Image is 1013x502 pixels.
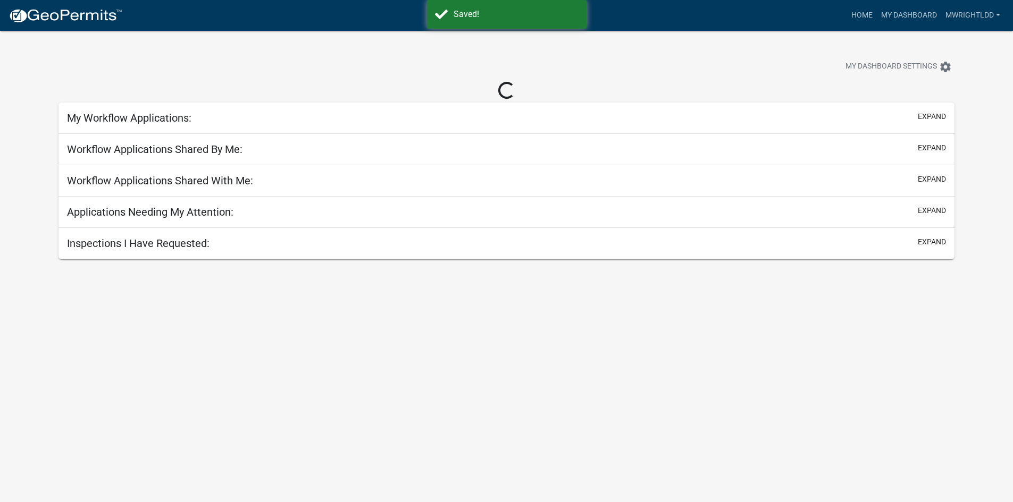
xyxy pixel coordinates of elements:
[918,142,946,154] button: expand
[454,8,579,21] div: Saved!
[837,56,960,77] button: My Dashboard Settingssettings
[847,5,877,25] a: Home
[67,143,242,156] h5: Workflow Applications Shared By Me:
[918,236,946,248] button: expand
[67,112,191,124] h5: My Workflow Applications:
[845,61,937,73] span: My Dashboard Settings
[67,206,233,218] h5: Applications Needing My Attention:
[939,61,952,73] i: settings
[918,111,946,122] button: expand
[67,174,253,187] h5: Workflow Applications Shared With Me:
[918,205,946,216] button: expand
[918,174,946,185] button: expand
[877,5,941,25] a: My Dashboard
[67,237,210,250] h5: Inspections I Have Requested:
[941,5,1004,25] a: mwrightldd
